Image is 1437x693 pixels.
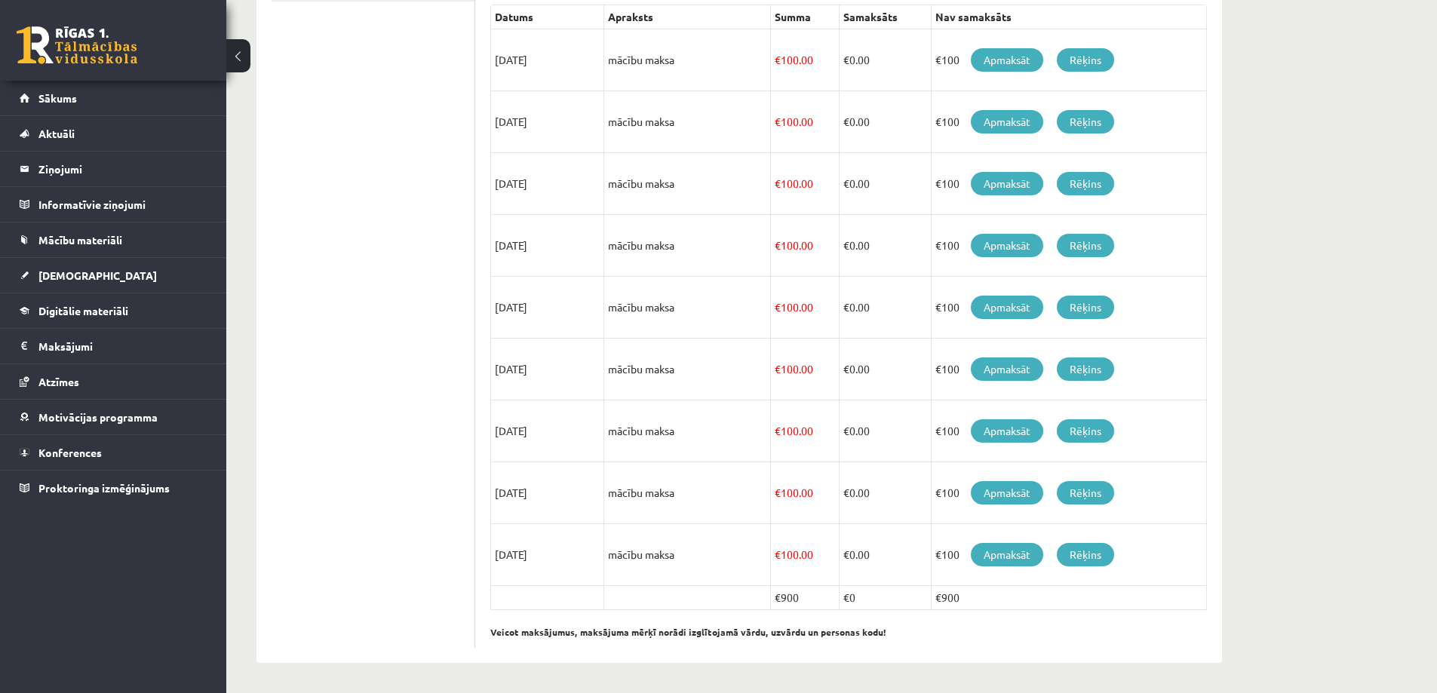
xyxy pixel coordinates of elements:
[20,435,207,470] a: Konferences
[491,462,604,524] td: [DATE]
[38,127,75,140] span: Aktuāli
[20,81,207,115] a: Sākums
[932,400,1207,462] td: €100
[770,524,839,586] td: 100.00
[932,5,1207,29] th: Nav samaksāts
[490,626,886,638] b: Veicot maksājumus, maksājuma mērķī norādi izglītojamā vārdu, uzvārdu un personas kodu!
[843,362,849,376] span: €
[775,300,781,314] span: €
[20,152,207,186] a: Ziņojumi
[775,486,781,499] span: €
[491,524,604,586] td: [DATE]
[38,187,207,222] legend: Informatīvie ziņojumi
[20,471,207,505] a: Proktoringa izmēģinājums
[20,116,207,151] a: Aktuāli
[843,115,849,128] span: €
[38,375,79,388] span: Atzīmes
[1057,419,1114,443] a: Rēķins
[932,524,1207,586] td: €100
[932,339,1207,400] td: €100
[1057,543,1114,566] a: Rēķins
[38,329,207,363] legend: Maksājumi
[932,277,1207,339] td: €100
[491,400,604,462] td: [DATE]
[775,53,781,66] span: €
[770,400,839,462] td: 100.00
[843,547,849,561] span: €
[839,29,931,91] td: 0.00
[1057,48,1114,72] a: Rēķins
[971,543,1043,566] a: Apmaksāt
[491,29,604,91] td: [DATE]
[38,410,158,424] span: Motivācijas programma
[1057,110,1114,133] a: Rēķins
[839,277,931,339] td: 0.00
[38,268,157,282] span: [DEMOGRAPHIC_DATA]
[775,176,781,190] span: €
[843,53,849,66] span: €
[604,462,771,524] td: mācību maksa
[839,339,931,400] td: 0.00
[604,215,771,277] td: mācību maksa
[839,215,931,277] td: 0.00
[971,234,1043,257] a: Apmaksāt
[932,29,1207,91] td: €100
[491,5,604,29] th: Datums
[38,446,102,459] span: Konferences
[932,586,1207,610] td: €900
[491,91,604,153] td: [DATE]
[932,153,1207,215] td: €100
[839,5,931,29] th: Samaksāts
[1057,172,1114,195] a: Rēķins
[971,172,1043,195] a: Apmaksāt
[20,400,207,434] a: Motivācijas programma
[843,300,849,314] span: €
[971,296,1043,319] a: Apmaksāt
[775,238,781,252] span: €
[38,304,128,317] span: Digitālie materiāli
[770,462,839,524] td: 100.00
[843,424,849,437] span: €
[604,91,771,153] td: mācību maksa
[38,91,77,105] span: Sākums
[20,187,207,222] a: Informatīvie ziņojumi
[971,419,1043,443] a: Apmaksāt
[839,524,931,586] td: 0.00
[770,29,839,91] td: 100.00
[604,277,771,339] td: mācību maksa
[20,293,207,328] a: Digitālie materiāli
[770,5,839,29] th: Summa
[20,222,207,257] a: Mācību materiāli
[1057,481,1114,504] a: Rēķins
[843,238,849,252] span: €
[38,152,207,186] legend: Ziņojumi
[775,115,781,128] span: €
[38,481,170,495] span: Proktoringa izmēģinājums
[20,329,207,363] a: Maksājumi
[491,339,604,400] td: [DATE]
[971,110,1043,133] a: Apmaksāt
[604,400,771,462] td: mācību maksa
[932,91,1207,153] td: €100
[971,481,1043,504] a: Apmaksāt
[932,462,1207,524] td: €100
[38,233,122,247] span: Mācību materiāli
[932,215,1207,277] td: €100
[770,586,839,610] td: €900
[839,586,931,610] td: €0
[839,91,931,153] td: 0.00
[770,91,839,153] td: 100.00
[20,258,207,293] a: [DEMOGRAPHIC_DATA]
[775,362,781,376] span: €
[770,153,839,215] td: 100.00
[770,277,839,339] td: 100.00
[775,547,781,561] span: €
[770,339,839,400] td: 100.00
[1057,234,1114,257] a: Rēķins
[17,26,137,64] a: Rīgas 1. Tālmācības vidusskola
[491,277,604,339] td: [DATE]
[1057,357,1114,381] a: Rēķins
[491,153,604,215] td: [DATE]
[839,462,931,524] td: 0.00
[20,364,207,399] a: Atzīmes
